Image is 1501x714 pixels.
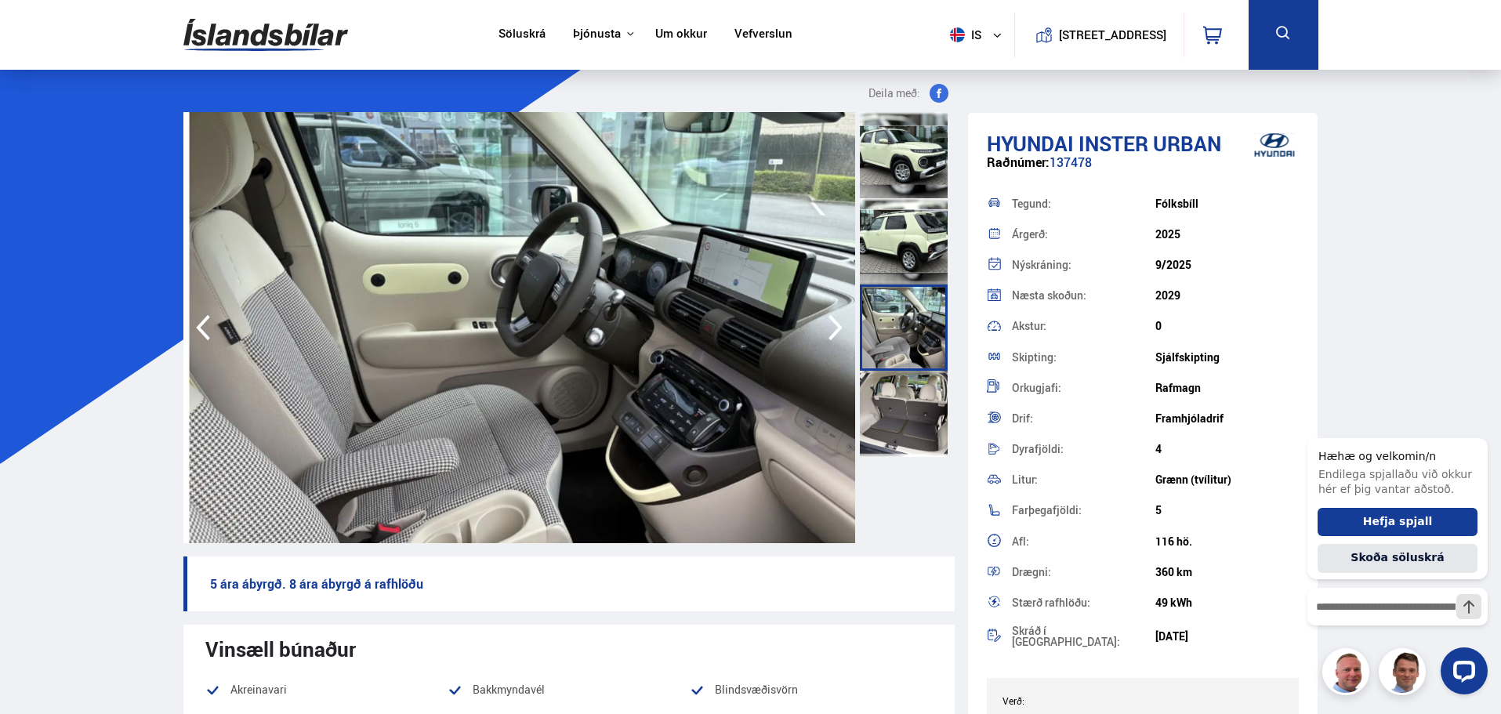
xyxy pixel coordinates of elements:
[1012,444,1155,455] div: Dyrafjöldi:
[1079,129,1221,158] span: Inster URBAN
[862,84,955,103] button: Deila með:
[1012,474,1155,485] div: Litur:
[1155,596,1299,609] div: 49 kWh
[1012,290,1155,301] div: Næsta skoðun:
[573,27,621,42] button: Þjónusta
[1012,413,1155,424] div: Drif:
[655,27,707,43] a: Um okkur
[1243,121,1306,169] img: brand logo
[1155,412,1299,425] div: Framhjóladrif
[183,556,955,611] p: 5 ára ábyrgð. 8 ára ábyrgð á rafhlöðu
[1155,473,1299,486] div: Grænn (tvílitur)
[1023,13,1175,57] a: [STREET_ADDRESS]
[987,155,1300,186] div: 137478
[1155,630,1299,643] div: [DATE]
[1002,695,1143,706] div: Verð:
[1155,535,1299,548] div: 116 hö.
[1155,382,1299,394] div: Rafmagn
[1295,409,1494,707] iframe: LiveChat chat widget
[1012,321,1155,332] div: Akstur:
[1155,443,1299,455] div: 4
[183,112,855,543] img: 3652255.jpeg
[1012,229,1155,240] div: Árgerð:
[1012,625,1155,647] div: Skráð í [GEOGRAPHIC_DATA]:
[944,27,983,42] span: is
[1012,259,1155,270] div: Nýskráning:
[448,680,690,699] li: Bakkmyndavél
[1155,198,1299,210] div: Fólksbíll
[734,27,792,43] a: Vefverslun
[1012,352,1155,363] div: Skipting:
[987,154,1050,171] span: Raðnúmer:
[1012,567,1155,578] div: Drægni:
[1155,566,1299,578] div: 360 km
[690,680,932,699] li: Blindsvæðisvörn
[205,680,448,699] li: Akreinavari
[1155,504,1299,516] div: 5
[1155,289,1299,302] div: 2029
[205,637,933,661] div: Vinsæll búnaður
[1155,351,1299,364] div: Sjálfskipting
[1155,320,1299,332] div: 0
[1065,28,1161,42] button: [STREET_ADDRESS]
[868,84,920,103] span: Deila með:
[183,9,348,60] img: G0Ugv5HjCgRt.svg
[987,129,1074,158] span: Hyundai
[950,27,965,42] img: svg+xml;base64,PHN2ZyB4bWxucz0iaHR0cDovL3d3dy53My5vcmcvMjAwMC9zdmciIHdpZHRoPSI1MTIiIGhlaWdodD0iNT...
[1155,228,1299,241] div: 2025
[1012,597,1155,608] div: Stærð rafhlöðu:
[944,12,1014,58] button: is
[1012,536,1155,547] div: Afl:
[499,27,546,43] a: Söluskrá
[1155,259,1299,271] div: 9/2025
[1012,505,1155,516] div: Farþegafjöldi:
[1012,382,1155,393] div: Orkugjafi:
[1012,198,1155,209] div: Tegund:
